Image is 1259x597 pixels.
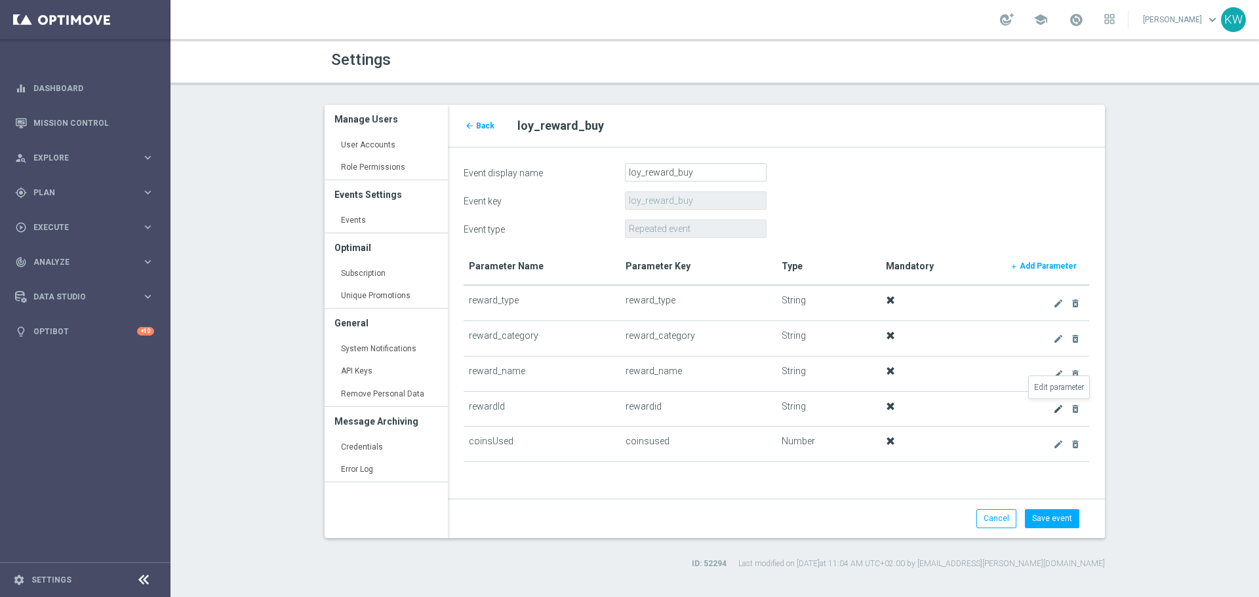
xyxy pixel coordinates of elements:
[15,221,142,233] div: Execute
[331,50,705,69] h1: Settings
[33,71,154,106] a: Dashboard
[692,558,727,569] label: ID: 52294
[334,180,438,209] h3: Events Settings
[454,220,615,235] label: Event type
[776,321,881,356] td: String
[14,83,155,94] button: equalizer Dashboard
[1010,263,1018,271] i: add
[15,291,142,303] div: Data Studio
[15,326,27,337] i: lightbulb
[33,293,142,301] span: Data Studio
[776,391,881,427] td: String
[620,427,776,462] td: coinsused
[325,156,448,180] a: Role Permissions
[14,292,155,302] button: Data Studio keyboard_arrow_right
[33,154,142,162] span: Explore
[142,290,154,303] i: keyboard_arrow_right
[620,356,776,391] td: reward_name
[1070,369,1081,379] i: delete_forever
[325,337,448,361] a: System Notifications
[464,285,620,320] td: reward_type
[13,574,25,586] i: settings
[776,427,881,462] td: Number
[325,134,448,157] a: User Accounts
[776,356,881,391] td: String
[620,391,776,427] td: rewardid
[1033,12,1048,27] span: school
[1142,10,1221,29] a: [PERSON_NAME]keyboard_arrow_down
[142,221,154,233] i: keyboard_arrow_right
[142,256,154,268] i: keyboard_arrow_right
[476,121,494,130] span: Back
[1053,404,1064,414] i: create
[776,248,881,285] th: Type
[142,151,154,164] i: keyboard_arrow_right
[334,407,438,436] h3: Message Archiving
[1053,369,1064,379] i: create
[325,436,448,459] a: Credentials
[1053,439,1064,450] i: create
[1221,7,1246,32] div: KW
[334,233,438,262] h3: Optimail
[325,360,448,383] a: API Keys
[15,314,154,349] div: Optibot
[33,314,137,349] a: Optibot
[325,262,448,286] a: Subscription
[33,258,142,266] span: Analyze
[15,71,154,106] div: Dashboard
[31,576,71,584] a: Settings
[620,285,776,320] td: reward_type
[15,106,154,140] div: Mission Control
[325,383,448,406] a: Remove Personal Data
[15,187,142,199] div: Plan
[464,391,620,427] td: rewardId
[15,152,27,164] i: person_search
[738,558,1105,569] label: Last modified on [DATE] at 11:04 AM UTC+02:00 by [EMAIL_ADDRESS][PERSON_NAME][DOMAIN_NAME]
[15,256,27,268] i: track_changes
[14,187,155,198] button: gps_fixed Plan keyboard_arrow_right
[14,118,155,128] button: Mission Control
[625,163,767,182] input: New event name
[1070,404,1081,414] i: delete_forever
[14,326,155,337] button: lightbulb Optibot +10
[1025,509,1079,528] button: Save event
[1020,261,1077,271] b: Add Parameter
[1070,439,1081,450] i: delete_forever
[15,83,27,94] i: equalizer
[517,118,1089,134] h2: loy_reward_buy
[33,106,154,140] a: Mission Control
[1070,334,1081,344] i: delete_forever
[137,327,154,336] div: +10
[465,121,474,130] i: arrow_back
[325,209,448,233] a: Events
[464,356,620,391] td: reward_name
[15,221,27,233] i: play_circle_outline
[33,223,142,231] span: Execute
[1205,12,1220,27] span: keyboard_arrow_down
[1070,298,1081,309] i: delete_forever
[14,153,155,163] div: person_search Explore keyboard_arrow_right
[14,257,155,267] button: track_changes Analyze keyboard_arrow_right
[620,321,776,356] td: reward_category
[454,163,615,179] label: Event display name
[14,222,155,233] button: play_circle_outline Execute keyboard_arrow_right
[464,427,620,462] td: coinsUsed
[334,309,438,337] h3: General
[33,189,142,197] span: Plan
[1053,334,1064,344] i: create
[454,191,615,207] label: Event key
[464,321,620,356] td: reward_category
[142,186,154,199] i: keyboard_arrow_right
[334,105,438,134] h3: Manage Users
[15,187,27,199] i: gps_fixed
[15,256,142,268] div: Analyze
[881,248,985,285] th: Mandatory
[976,509,1016,528] a: Cancel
